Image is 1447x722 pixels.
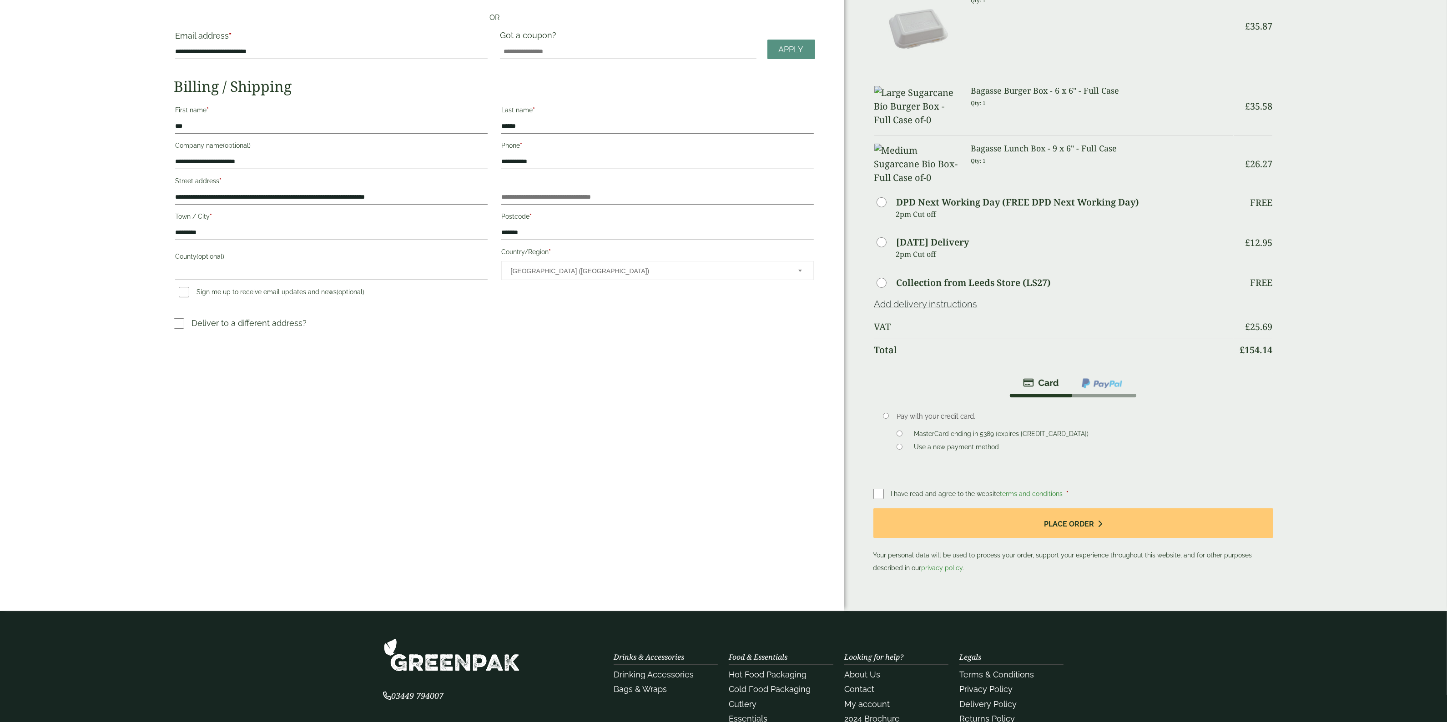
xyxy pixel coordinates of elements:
p: Deliver to a different address? [192,317,307,329]
p: 2pm Cut off [896,247,1234,261]
span: £ [1245,158,1250,170]
p: Pay with your credit card. [897,411,1259,421]
label: Last name [501,104,814,119]
label: First name [175,104,488,119]
a: Apply [767,40,815,59]
abbr: required [210,213,212,220]
a: Contact [844,684,874,694]
p: Your personal data will be used to process your order, support your experience throughout this we... [873,508,1274,574]
p: Free [1250,277,1272,288]
img: Medium Sugarcane Bio Box-Full Case of-0 [874,144,960,185]
label: Company name [175,139,488,155]
label: Phone [501,139,814,155]
a: Privacy Policy [959,684,1013,694]
label: Postcode [501,210,814,226]
span: I have read and agree to the website [891,490,1065,497]
label: Town / City [175,210,488,226]
img: ppcp-gateway.png [1081,377,1123,389]
small: Qty: 1 [971,157,986,164]
span: (optional) [223,142,251,149]
label: MasterCard ending in 5389 (expires [CREDIT_CARD_DATA]) [911,430,1093,440]
bdi: 25.69 [1245,321,1272,333]
abbr: required [1067,490,1069,497]
span: £ [1245,236,1250,249]
abbr: required [533,106,535,114]
bdi: 12.95 [1245,236,1272,249]
p: — OR — [174,12,815,23]
span: (optional) [197,253,224,260]
a: Hot Food Packaging [729,670,807,679]
th: VAT [874,316,1234,338]
h3: Bagasse Burger Box - 6 x 6" - Full Case [971,86,1233,96]
a: Delivery Policy [959,699,1017,709]
img: stripe.png [1023,377,1059,388]
img: Large Sugarcane Bio Burger Box -Full Case of-0 [874,86,960,127]
span: Country/Region [501,261,814,280]
label: DPD Next Working Day (FREE DPD Next Working Day) [897,198,1139,207]
label: Sign me up to receive email updates and news [175,288,368,298]
img: GreenPak Supplies [383,638,520,672]
p: Free [1250,197,1272,208]
bdi: 26.27 [1245,158,1272,170]
a: terms and conditions [1000,490,1063,497]
label: Collection from Leeds Store (LS27) [897,278,1051,287]
input: Sign me up to receive email updates and news(optional) [179,287,189,297]
p: 2pm Cut off [896,207,1234,221]
h3: Bagasse Lunch Box - 9 x 6" - Full Case [971,144,1233,154]
small: Qty: 1 [971,100,986,106]
span: £ [1245,100,1250,112]
label: Got a coupon? [500,30,560,45]
abbr: required [219,177,222,185]
a: Cutlery [729,699,756,709]
th: Total [874,339,1234,361]
label: Street address [175,175,488,190]
label: County [175,250,488,266]
span: Apply [779,45,804,55]
abbr: required [229,31,232,40]
span: 03449 794007 [383,690,444,701]
bdi: 35.58 [1245,100,1272,112]
span: (optional) [337,288,364,296]
abbr: required [207,106,209,114]
h2: Billing / Shipping [174,78,815,95]
abbr: required [529,213,532,220]
label: [DATE] Delivery [897,238,969,247]
a: Add delivery instructions [874,299,978,310]
bdi: 35.87 [1245,20,1272,32]
abbr: required [520,142,522,149]
span: £ [1245,321,1250,333]
label: Email address [175,32,488,45]
a: Drinking Accessories [614,670,694,679]
a: 03449 794007 [383,692,444,701]
a: Bags & Wraps [614,684,667,694]
label: Country/Region [501,246,814,261]
a: About Us [844,670,880,679]
a: Cold Food Packaging [729,684,811,694]
span: £ [1240,344,1245,356]
a: Terms & Conditions [959,670,1034,679]
button: Place order [873,508,1274,538]
bdi: 154.14 [1240,344,1272,356]
a: My account [844,699,890,709]
a: privacy policy [922,564,963,572]
label: Use a new payment method [911,443,1003,453]
span: United Kingdom (UK) [511,261,786,281]
span: £ [1245,20,1250,32]
abbr: required [549,248,551,256]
